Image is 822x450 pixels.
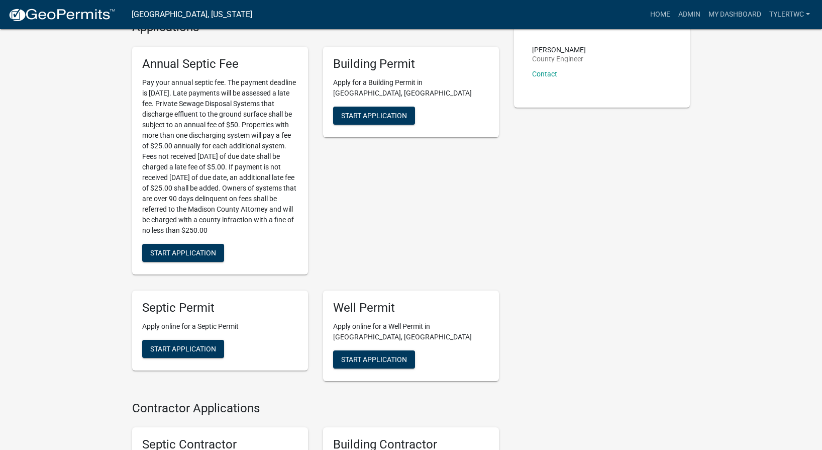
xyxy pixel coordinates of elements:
[142,321,298,332] p: Apply online for a Septic Permit
[646,5,674,24] a: Home
[333,57,489,71] h5: Building Permit
[333,321,489,342] p: Apply online for a Well Permit in [GEOGRAPHIC_DATA], [GEOGRAPHIC_DATA]
[142,244,224,262] button: Start Application
[132,20,499,389] wm-workflow-list-section: Applications
[765,5,814,24] a: TylerTWC
[150,344,216,352] span: Start Application
[333,350,415,369] button: Start Application
[132,401,499,416] h4: Contractor Applications
[333,301,489,315] h5: Well Permit
[142,301,298,315] h5: Septic Permit
[132,6,252,23] a: [GEOGRAPHIC_DATA], [US_STATE]
[142,57,298,71] h5: Annual Septic Fee
[532,46,586,53] p: [PERSON_NAME]
[341,111,407,119] span: Start Application
[704,5,765,24] a: My Dashboard
[532,55,586,62] p: County Engineer
[142,340,224,358] button: Start Application
[333,77,489,99] p: Apply for a Building Permit in [GEOGRAPHIC_DATA], [GEOGRAPHIC_DATA]
[341,355,407,363] span: Start Application
[674,5,704,24] a: Admin
[142,77,298,236] p: Pay your annual septic fee. The payment deadline is [DATE]. Late payments will be assessed a late...
[333,107,415,125] button: Start Application
[150,248,216,256] span: Start Application
[532,70,557,78] a: Contact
